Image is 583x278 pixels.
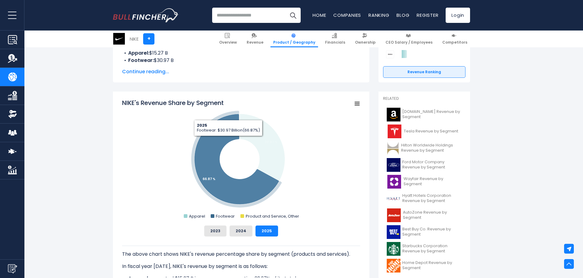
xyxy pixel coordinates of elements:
img: SBUX logo [387,242,400,256]
img: AMZN logo [387,108,400,121]
span: Financials [325,40,345,45]
a: Wayfair Revenue by Segment [383,173,465,190]
a: Product / Geography [270,31,318,47]
span: Home Depot Revenue by Segment [402,260,462,271]
a: Starbucks Corporation Revenue by Segment [383,240,465,257]
button: Search [285,8,301,23]
img: F logo [387,158,400,172]
svg: NIKE's Revenue Share by Segment [122,99,360,221]
tspan: 32.97 % [265,140,277,144]
img: Ownership [8,110,17,119]
a: Home [313,12,326,18]
text: Footwear [216,213,235,219]
button: 2023 [204,226,226,236]
span: [DOMAIN_NAME] Revenue by Segment [402,109,462,120]
span: Hilton Worldwide Holdings Revenue by Segment [401,143,462,153]
b: Apparel: [128,49,149,56]
img: AZO logo [387,208,401,222]
a: Revenue [244,31,266,47]
a: Go to homepage [113,8,179,22]
a: Revenue Ranking [383,66,465,78]
img: HD logo [387,259,400,273]
a: Tesla Revenue by Segment [383,123,465,140]
a: [DOMAIN_NAME] Revenue by Segment [383,106,465,123]
a: Companies [333,12,361,18]
a: Ownership [352,31,378,47]
tspan: 0.16 % [235,122,244,127]
a: AutoZone Revenue by Segment [383,207,465,224]
a: Register [417,12,438,18]
a: CEO Salary / Employees [383,31,435,47]
img: NKE logo [113,33,125,45]
li: $30.97 B [122,57,360,64]
span: Product / Geography [273,40,315,45]
a: Overview [216,31,240,47]
text: Product and Service, Other [246,213,299,219]
div: NIKE [130,35,139,42]
tspan: 66.87 % [203,177,215,181]
a: Blog [397,12,409,18]
img: Bullfincher logo [113,8,179,22]
span: Best Buy Co. Revenue by Segment [402,227,462,237]
span: Starbucks Corporation Revenue by Segment [402,244,462,254]
a: Hyatt Hotels Corporation Revenue by Segment [383,190,465,207]
span: CEO Salary / Employees [386,40,433,45]
a: Competitors [440,31,470,47]
img: Deckers Outdoor Corporation competitors logo [386,50,394,58]
button: 2024 [230,226,252,236]
span: Tesla Revenue by Segment [404,129,458,134]
img: BBY logo [387,225,400,239]
a: Ranking [368,12,389,18]
a: Login [446,8,470,23]
img: TSLA logo [387,125,402,138]
a: Ford Motor Company Revenue by Segment [383,157,465,173]
span: Revenue [247,40,263,45]
a: Financials [322,31,348,47]
span: Overview [219,40,237,45]
tspan: NIKE's Revenue Share by Segment [122,99,224,107]
span: Competitors [442,40,467,45]
p: In fiscal year [DATE], NIKE's revenue by segment is as follows: [122,263,360,270]
button: 2025 [255,226,278,236]
img: W logo [387,175,402,189]
span: Ownership [355,40,376,45]
p: The above chart shows NIKE's revenue percentage share by segment (products and services). [122,251,360,258]
span: Ford Motor Company Revenue by Segment [402,160,462,170]
a: + [143,33,154,45]
li: $15.27 B [122,49,360,57]
span: AutoZone Revenue by Segment [403,210,462,220]
img: HLT logo [387,141,399,155]
span: Continue reading... [122,68,360,75]
a: Best Buy Co. Revenue by Segment [383,224,465,240]
span: Hyatt Hotels Corporation Revenue by Segment [402,193,462,204]
b: Footwear: [128,57,154,64]
p: Related [383,96,465,101]
a: Home Depot Revenue by Segment [383,257,465,274]
a: Hilton Worldwide Holdings Revenue by Segment [383,140,465,157]
span: Wayfair Revenue by Segment [404,176,462,187]
text: Apparel [189,213,205,219]
img: H logo [387,192,400,205]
